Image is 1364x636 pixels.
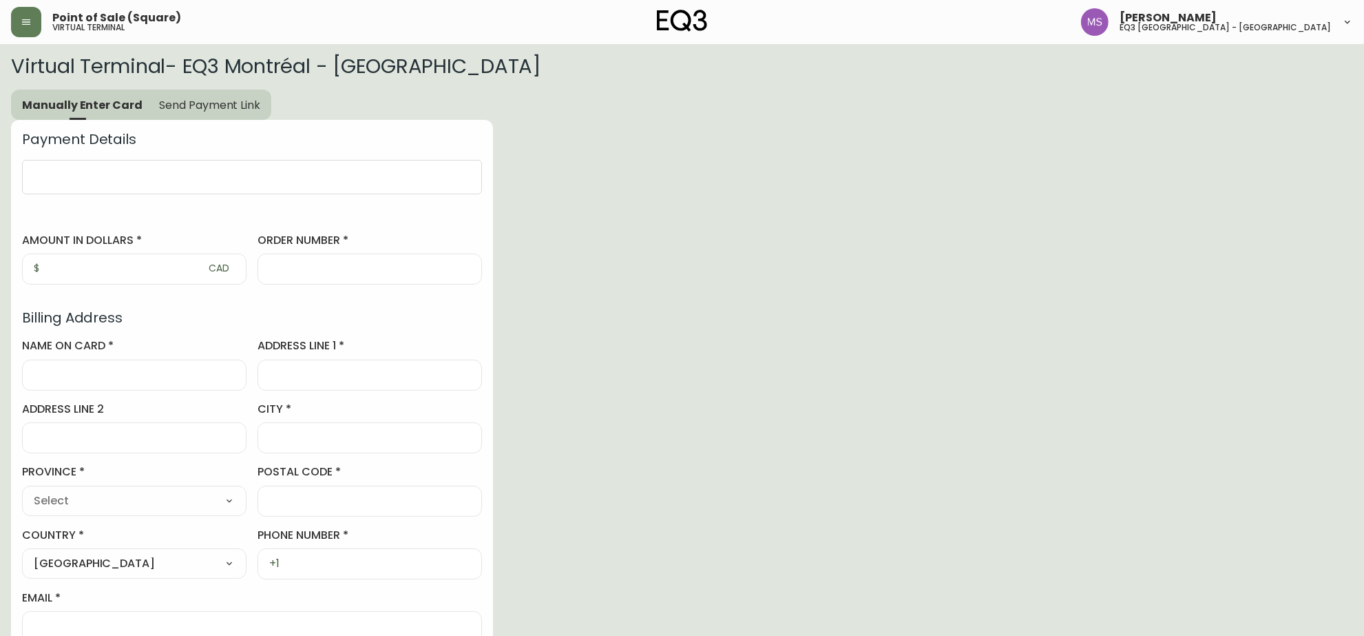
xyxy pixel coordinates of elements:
h2: Virtual Terminal - EQ3 Montréal - [GEOGRAPHIC_DATA] [11,55,1353,77]
span: Manually Enter Card [22,98,143,112]
label: order number [258,233,482,248]
h4: Payment Details [22,131,482,147]
span: [PERSON_NAME] [1120,12,1217,23]
iframe: Secure Credit Card Form [23,161,481,227]
label: city [258,402,482,417]
label: postal code [258,464,482,480]
img: 1b6e43211f6f3cc0b0729c9049b8e7af [1081,8,1109,36]
h5: virtual terminal [52,23,125,32]
label: name on card [22,338,246,353]
label: email [22,591,482,606]
label: amount in dollars [22,233,246,248]
p: CAD [209,261,229,276]
label: address line 2 [22,402,246,417]
p: $ [34,261,39,276]
span: Point of Sale (Square) [52,12,181,23]
label: address line 1 [258,338,482,353]
label: phone number [258,528,482,543]
h5: eq3 [GEOGRAPHIC_DATA] - [GEOGRAPHIC_DATA] [1120,23,1331,32]
span: Send Payment Link [159,98,260,112]
h4: Billing Address [22,309,482,326]
img: logo [657,10,708,32]
label: country [22,528,246,543]
label: province [22,464,246,480]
